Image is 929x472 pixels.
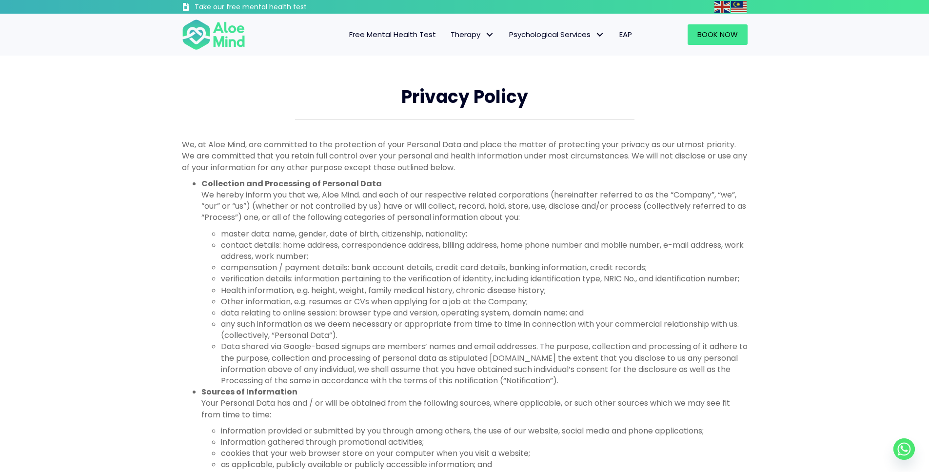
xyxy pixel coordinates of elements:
[619,29,632,39] span: EAP
[714,1,731,12] a: English
[182,19,245,51] img: Aloe mind Logo
[221,425,748,436] li: information provided or submitted by you through among others, the use of our website, social med...
[483,28,497,42] span: Therapy: submenu
[221,239,748,262] li: contact details: home address, correspondence address, billing address, home phone number and mob...
[201,178,748,386] li: We hereby inform you that we, Aloe Mind. and each of our respective related corporations (hereina...
[342,24,443,45] a: Free Mental Health Test
[221,273,748,284] li: verification details: information pertaining to the verification of identity, including identific...
[221,341,748,386] li: Data shared via Google-based signups are members’ names and email addresses. The purpose, collect...
[731,1,747,13] img: ms
[502,24,612,45] a: Psychological ServicesPsychological Services: submenu
[221,296,748,307] li: Other information, e.g. resumes or CVs when applying for a job at the Company;
[221,228,748,239] li: master data: name, gender, date of birth, citizenship, nationality;
[593,28,607,42] span: Psychological Services: submenu
[221,448,748,459] li: cookies that your web browser store on your computer when you visit a website;
[221,285,748,296] li: Health information, e.g. height, weight, family medical history, chronic disease history;
[612,24,639,45] a: EAP
[221,307,748,318] li: data relating to online session: browser type and version, operating system, domain name; and
[182,139,748,173] p: We, at Aloe Mind, are committed to the protection of your Personal Data and place the matter of p...
[697,29,738,39] span: Book Now
[443,24,502,45] a: TherapyTherapy: submenu
[509,29,605,39] span: Psychological Services
[221,459,748,470] li: as applicable, publicly available or publicly accessible information; and
[349,29,436,39] span: Free Mental Health Test
[201,386,297,397] strong: Sources of Information
[201,178,382,189] strong: Collection and Processing of Personal Data
[195,2,359,12] h3: Take our free mental health test
[714,1,730,13] img: en
[688,24,748,45] a: Book Now
[221,262,748,273] li: compensation / payment details: bank account details, credit card details, banking information, c...
[221,436,748,448] li: information gathered through promotional activities;
[258,24,639,45] nav: Menu
[731,1,748,12] a: Malay
[451,29,494,39] span: Therapy
[182,2,359,14] a: Take our free mental health test
[221,318,748,341] li: any such information as we deem necessary or appropriate from time to time in connection with you...
[401,84,528,109] span: Privacy Policy
[893,438,915,460] a: Whatsapp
